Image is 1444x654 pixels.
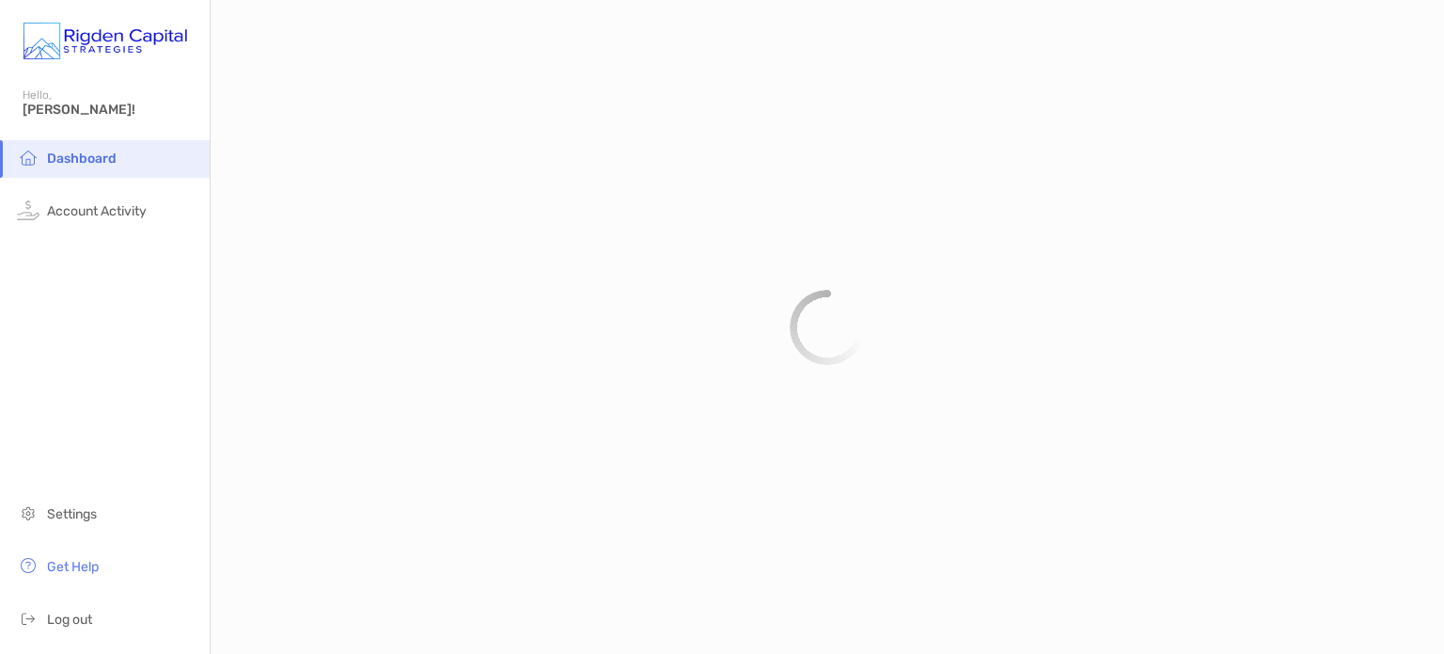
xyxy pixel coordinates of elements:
[47,612,92,628] span: Log out
[17,502,39,524] img: settings icon
[23,8,187,75] img: Zoe Logo
[47,203,147,219] span: Account Activity
[47,559,99,575] span: Get Help
[47,506,97,522] span: Settings
[47,151,117,167] span: Dashboard
[17,554,39,577] img: get-help icon
[17,607,39,630] img: logout icon
[23,102,198,118] span: [PERSON_NAME]!
[17,146,39,168] img: household icon
[17,199,39,221] img: activity icon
